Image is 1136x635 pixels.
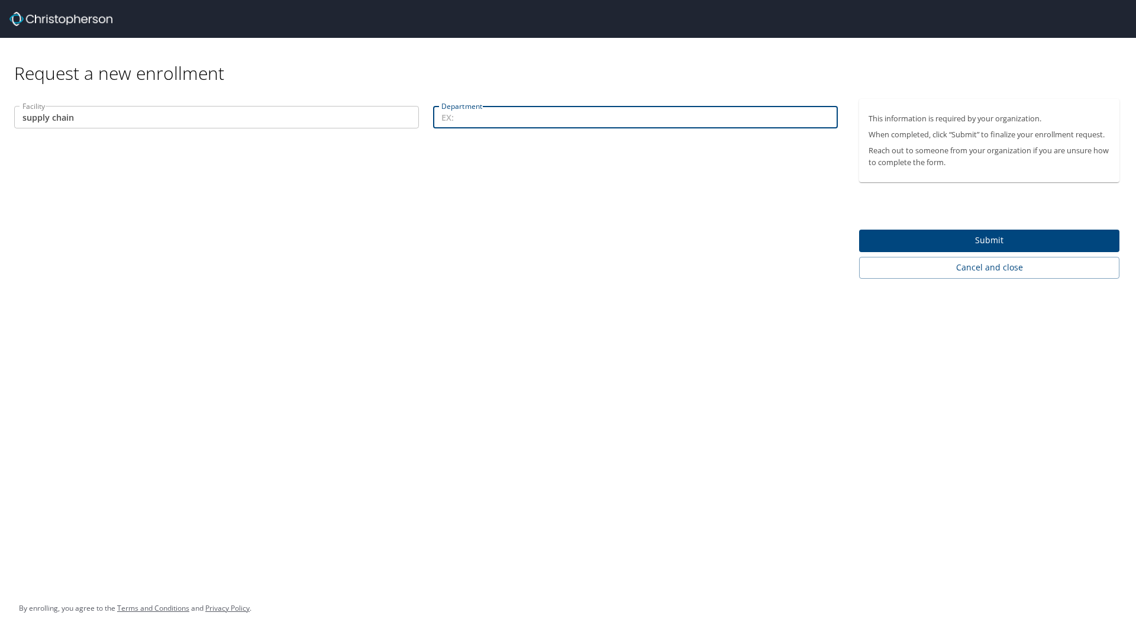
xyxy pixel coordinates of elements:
[205,603,250,613] a: Privacy Policy
[19,594,251,623] div: By enrolling, you agree to the and .
[869,129,1110,140] p: When completed, click “Submit” to finalize your enrollment request.
[859,230,1119,253] button: Submit
[869,260,1110,275] span: Cancel and close
[869,233,1110,248] span: Submit
[14,106,419,128] input: EX:
[859,257,1119,279] button: Cancel and close
[9,12,112,26] img: cbt logo
[14,38,1129,85] div: Request a new enrollment
[117,603,189,613] a: Terms and Conditions
[869,113,1110,124] p: This information is required by your organization.
[433,106,838,128] input: EX:
[869,145,1110,167] p: Reach out to someone from your organization if you are unsure how to complete the form.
